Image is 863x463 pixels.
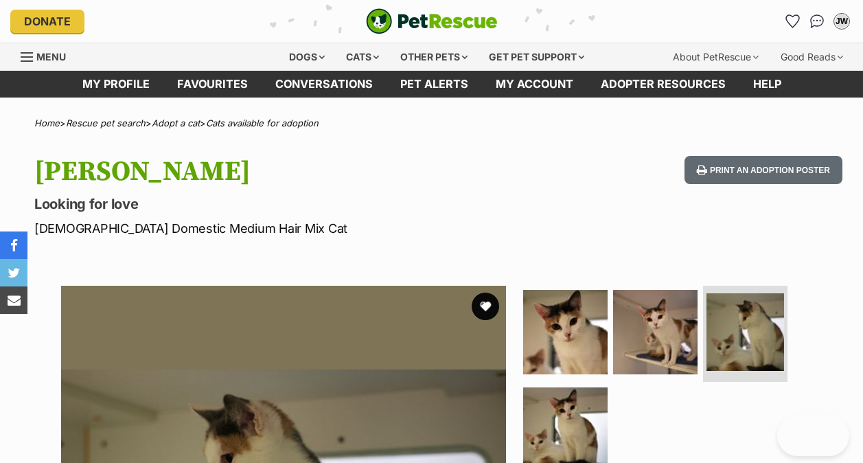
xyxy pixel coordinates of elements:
a: Pet alerts [387,71,482,98]
button: Print an adoption poster [684,156,842,184]
div: About PetRescue [663,43,768,71]
div: JW [835,14,849,28]
button: favourite [472,293,499,320]
a: My account [482,71,587,98]
div: Good Reads [771,43,853,71]
a: Menu [21,43,76,68]
ul: Account quick links [781,10,853,32]
a: conversations [262,71,387,98]
button: My account [831,10,853,32]
a: Adopter resources [587,71,739,98]
img: Photo of Catelyn [706,293,784,371]
h1: [PERSON_NAME] [34,156,527,188]
div: Other pets [391,43,477,71]
iframe: Help Scout Beacon - Open [777,415,849,456]
p: Looking for love [34,194,527,214]
a: Cats available for adoption [206,117,319,128]
a: Donate [10,10,84,33]
a: PetRescue [366,8,498,34]
a: Favourites [163,71,262,98]
a: My profile [69,71,163,98]
div: Dogs [279,43,334,71]
img: Photo of Catelyn [523,290,608,374]
div: Get pet support [479,43,594,71]
a: Help [739,71,795,98]
img: logo-cat-932fe2b9b8326f06289b0f2fb663e598f794de774fb13d1741a6617ecf9a85b4.svg [366,8,498,34]
a: Rescue pet search [66,117,146,128]
img: Photo of Catelyn [613,290,698,374]
p: [DEMOGRAPHIC_DATA] Domestic Medium Hair Mix Cat [34,219,527,238]
a: Home [34,117,60,128]
span: Menu [36,51,66,63]
a: Favourites [781,10,803,32]
a: Conversations [806,10,828,32]
a: Adopt a cat [152,117,200,128]
img: chat-41dd97257d64d25036548639549fe6c8038ab92f7586957e7f3b1b290dea8141.svg [810,14,825,28]
div: Cats [336,43,389,71]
